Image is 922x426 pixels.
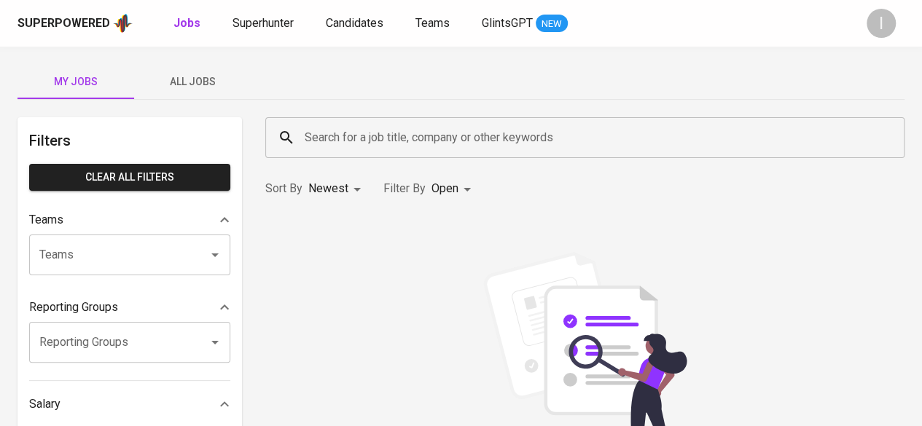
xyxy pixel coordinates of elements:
p: Teams [29,211,63,229]
div: Teams [29,205,230,234]
a: GlintsGPT NEW [482,15,568,33]
a: Candidates [326,15,386,33]
div: Reporting Groups [29,293,230,322]
button: Open [205,332,225,352]
span: Superhunter [233,16,294,30]
div: Open [431,175,476,202]
div: Newest [308,175,366,202]
button: Clear All filters [29,164,230,191]
a: Jobs [173,15,203,33]
button: Open [205,245,225,265]
span: Teams [415,16,450,30]
div: I [867,9,896,38]
div: Superpowered [17,15,110,32]
p: Reporting Groups [29,299,118,316]
h6: Filters [29,129,230,152]
img: app logo [113,12,133,34]
span: Clear All filters [41,168,219,186]
p: Sort By [265,180,302,197]
span: My Jobs [26,73,125,91]
p: Salary [29,395,60,413]
span: Open [431,181,458,195]
span: GlintsGPT [482,16,533,30]
a: Superhunter [233,15,297,33]
span: Candidates [326,16,383,30]
p: Filter By [383,180,426,197]
span: NEW [536,17,568,31]
p: Newest [308,180,348,197]
b: Jobs [173,16,200,30]
span: All Jobs [143,73,242,91]
a: Teams [415,15,453,33]
a: Superpoweredapp logo [17,12,133,34]
div: Salary [29,390,230,419]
